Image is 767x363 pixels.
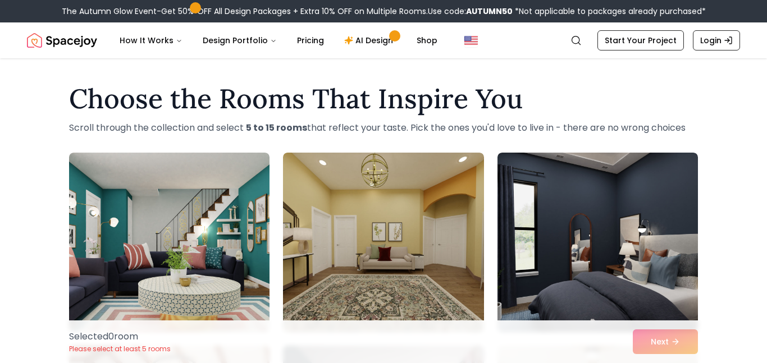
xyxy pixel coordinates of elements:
p: Please select at least 5 rooms [69,344,171,353]
a: Pricing [288,29,333,52]
nav: Main [111,29,446,52]
p: Scroll through the collection and select that reflect your taste. Pick the ones you'd love to liv... [69,121,698,135]
h1: Choose the Rooms That Inspire You [69,85,698,112]
span: Use code: [428,6,513,17]
a: Spacejoy [27,29,97,52]
img: Room room-3 [497,153,698,332]
img: Spacejoy Logo [27,29,97,52]
img: United States [464,34,478,47]
button: Design Portfolio [194,29,286,52]
a: Shop [408,29,446,52]
nav: Global [27,22,740,58]
a: Login [693,30,740,50]
a: Start Your Project [597,30,684,50]
b: AUTUMN50 [466,6,513,17]
a: AI Design [335,29,405,52]
strong: 5 to 15 rooms [246,121,307,134]
img: Room room-1 [69,153,270,332]
button: How It Works [111,29,191,52]
span: *Not applicable to packages already purchased* [513,6,706,17]
div: The Autumn Glow Event-Get 50% OFF All Design Packages + Extra 10% OFF on Multiple Rooms. [62,6,706,17]
p: Selected 0 room [69,330,171,343]
img: Room room-2 [283,153,483,332]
